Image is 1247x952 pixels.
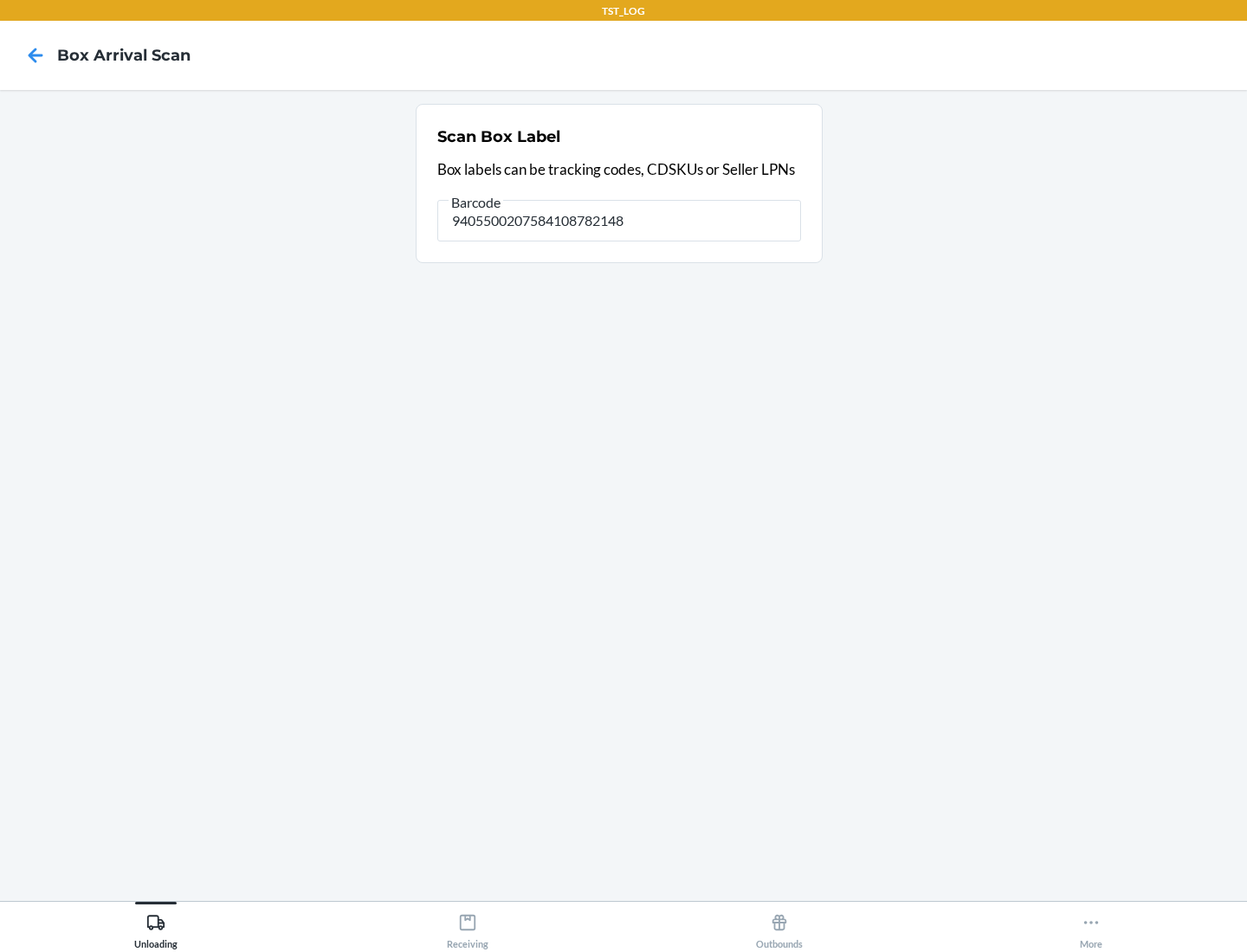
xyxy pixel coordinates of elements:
[437,200,801,241] input: Barcode
[756,906,803,949] div: Outbounds
[623,902,935,949] button: Outbounds
[437,125,560,148] h2: Scan Box Label
[447,906,488,949] div: Receiving
[935,902,1247,949] button: More
[312,902,623,949] button: Receiving
[602,3,645,19] p: TST_LOG
[134,906,178,949] div: Unloading
[449,194,503,211] span: Barcode
[57,44,191,67] h4: Box Arrival Scan
[437,158,801,181] p: Box labels can be tracking codes, CDSKUs or Seller LPNs
[1080,906,1102,949] div: More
